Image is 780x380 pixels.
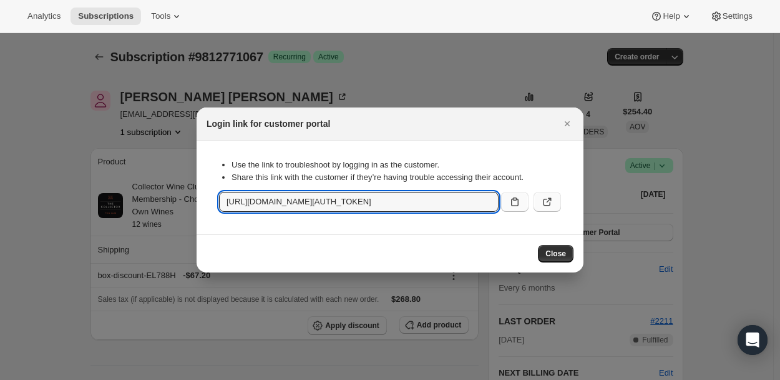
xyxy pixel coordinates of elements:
li: Use the link to troubleshoot by logging in as the customer. [232,159,561,171]
button: Close [538,245,573,262]
h2: Login link for customer portal [207,117,330,130]
span: Tools [151,11,170,21]
span: Subscriptions [78,11,134,21]
button: Analytics [20,7,68,25]
span: Help [663,11,680,21]
li: Share this link with the customer if they’re having trouble accessing their account. [232,171,561,184]
button: Close [558,115,576,132]
button: Tools [144,7,190,25]
button: Help [643,7,700,25]
span: Settings [723,11,753,21]
div: Open Intercom Messenger [738,325,768,355]
span: Analytics [27,11,61,21]
button: Subscriptions [71,7,141,25]
span: Close [545,249,566,259]
button: Settings [703,7,760,25]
